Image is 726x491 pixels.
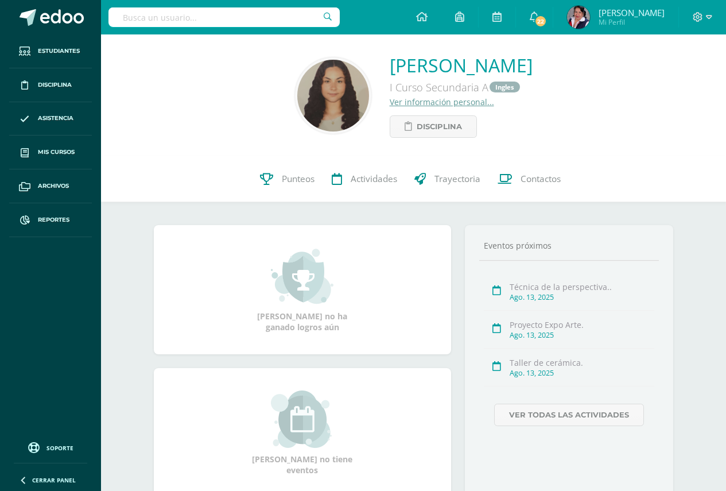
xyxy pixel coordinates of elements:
div: I Curso Secundaria A [390,78,533,96]
a: Soporte [14,439,87,455]
a: Estudiantes [9,34,92,68]
span: Punteos [282,173,315,185]
span: [PERSON_NAME] [599,7,665,18]
div: Ago. 13, 2025 [510,368,654,378]
span: Mi Perfil [599,17,665,27]
img: achievement_small.png [271,248,333,305]
span: Estudiantes [38,47,80,56]
span: Soporte [46,444,73,452]
a: Trayectoria [406,156,489,202]
span: Cerrar panel [32,476,76,484]
a: Reportes [9,203,92,237]
a: Contactos [489,156,569,202]
div: [PERSON_NAME] no ha ganado logros aún [245,248,360,333]
span: Actividades [351,173,397,185]
span: Mis cursos [38,148,75,157]
img: 65c5eed485de5d265f87d8d7be17e195.png [567,6,590,29]
input: Busca un usuario... [108,7,340,27]
img: event_small.png [271,391,333,448]
span: Reportes [38,215,69,225]
div: Ago. 13, 2025 [510,330,654,340]
a: Asistencia [9,102,92,136]
img: 54b7f690757b6845b488dfac9df77870.png [297,60,369,132]
div: Taller de cerámica. [510,357,654,368]
a: [PERSON_NAME] [390,53,533,78]
div: [PERSON_NAME] no tiene eventos [245,391,360,475]
div: Técnica de la perspectiva.. [510,281,654,292]
a: Punteos [251,156,323,202]
a: Actividades [323,156,406,202]
span: Trayectoria [434,173,480,185]
a: Ingles [490,82,520,92]
a: Disciplina [9,68,92,102]
a: Disciplina [390,115,477,138]
a: Ver todas las actividades [494,404,644,426]
span: Contactos [521,173,561,185]
span: Archivos [38,181,69,191]
div: Proyecto Expo Arte. [510,319,654,330]
span: Disciplina [417,116,462,137]
span: 22 [534,15,547,28]
div: Eventos próximos [479,240,659,251]
span: Disciplina [38,80,72,90]
span: Asistencia [38,114,73,123]
a: Ver información personal... [390,96,494,107]
a: Archivos [9,169,92,203]
a: Mis cursos [9,136,92,169]
div: Ago. 13, 2025 [510,292,654,302]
